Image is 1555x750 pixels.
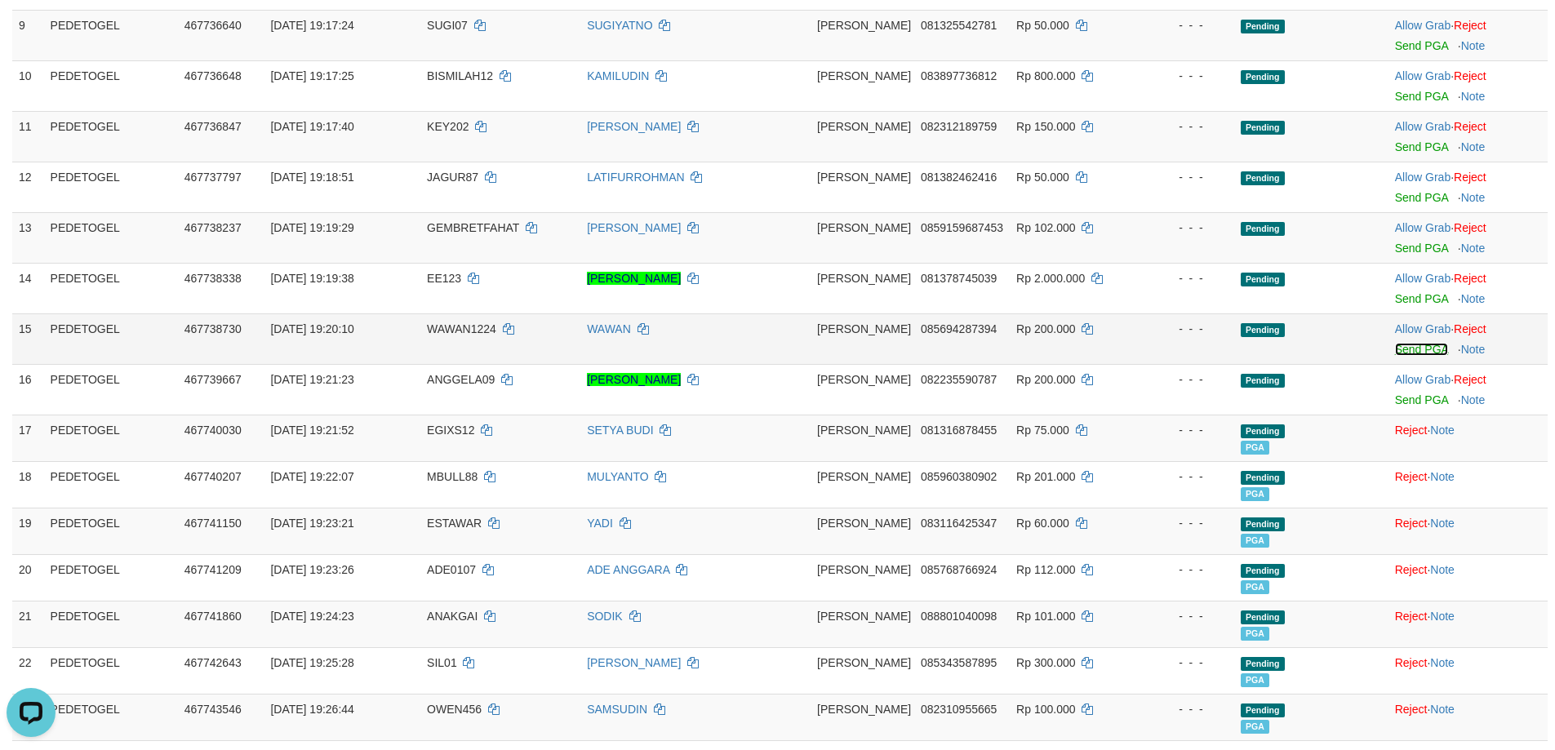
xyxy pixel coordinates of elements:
a: Reject [1454,373,1486,386]
span: Rp 50.000 [1016,171,1069,184]
td: PEDETOGEL [44,601,178,647]
span: Rp 150.000 [1016,120,1075,133]
span: Rp 200.000 [1016,322,1075,335]
a: Reject [1454,120,1486,133]
div: - - - [1150,321,1228,337]
a: ADE ANGGARA [587,563,669,576]
span: [DATE] 19:19:38 [270,272,353,285]
a: Note [1430,517,1455,530]
span: [DATE] 19:21:52 [270,424,353,437]
a: Note [1461,343,1486,356]
div: - - - [1150,422,1228,438]
td: · [1388,111,1548,162]
span: [DATE] 19:25:28 [270,656,353,669]
span: Pending [1241,564,1285,578]
span: Copy 082235590787 to clipboard [921,373,997,386]
span: Rp 800.000 [1016,69,1075,82]
span: GEMBRETFAHAT [427,221,519,234]
span: Rp 102.000 [1016,221,1075,234]
span: [PERSON_NAME] [817,69,911,82]
span: Pending [1241,517,1285,531]
a: Reject [1454,272,1486,285]
a: Reject [1395,470,1428,483]
td: PEDETOGEL [44,212,178,263]
a: Reject [1454,322,1486,335]
span: Pending [1241,20,1285,33]
span: Pending [1241,171,1285,185]
span: KEY202 [427,120,469,133]
a: [PERSON_NAME] [587,120,681,133]
span: [PERSON_NAME] [817,322,911,335]
td: 14 [12,263,44,313]
span: [PERSON_NAME] [817,373,911,386]
a: Reject [1395,703,1428,716]
span: Pending [1241,70,1285,84]
span: [PERSON_NAME] [817,703,911,716]
span: · [1395,171,1454,184]
span: [PERSON_NAME] [817,171,911,184]
span: Pending [1241,273,1285,286]
a: Note [1461,242,1486,255]
span: Rp 2.000.000 [1016,272,1085,285]
div: - - - [1150,701,1228,717]
span: Rp 112.000 [1016,563,1075,576]
span: ESTAWAR [427,517,482,530]
td: 17 [12,415,44,461]
a: Allow Grab [1395,19,1451,32]
span: [PERSON_NAME] [817,221,911,234]
span: [DATE] 19:18:51 [270,171,353,184]
span: Pending [1241,374,1285,388]
a: Reject [1395,517,1428,530]
span: 467741209 [184,563,242,576]
span: [PERSON_NAME] [817,424,911,437]
span: ADE0107 [427,563,476,576]
span: Copy 083897736812 to clipboard [921,69,997,82]
a: Note [1461,39,1486,52]
div: - - - [1150,17,1228,33]
span: BISMILAH12 [427,69,493,82]
span: · [1395,272,1454,285]
span: SIL01 [427,656,457,669]
a: Reject [1395,656,1428,669]
span: [DATE] 19:17:24 [270,19,353,32]
td: PEDETOGEL [44,461,178,508]
div: - - - [1150,169,1228,185]
span: 467740030 [184,424,242,437]
td: PEDETOGEL [44,60,178,111]
span: SUGI07 [427,19,468,32]
span: Rp 75.000 [1016,424,1069,437]
a: Reject [1454,69,1486,82]
a: Reject [1454,19,1486,32]
span: Copy 082310955665 to clipboard [921,703,997,716]
td: 13 [12,212,44,263]
td: 12 [12,162,44,212]
a: Send PGA [1395,343,1448,356]
td: 11 [12,111,44,162]
td: · [1388,263,1548,313]
a: [PERSON_NAME] [587,656,681,669]
span: Copy 081378745039 to clipboard [921,272,997,285]
span: · [1395,19,1454,32]
a: Reject [1454,221,1486,234]
span: PGA [1241,487,1269,501]
span: · [1395,373,1454,386]
td: · [1388,364,1548,415]
a: MULYANTO [587,470,648,483]
a: Send PGA [1395,292,1448,305]
td: · [1388,461,1548,508]
span: PGA [1241,534,1269,548]
span: [DATE] 19:24:23 [270,610,353,623]
a: Note [1461,292,1486,305]
span: Copy 085768766924 to clipboard [921,563,997,576]
span: [PERSON_NAME] [817,19,911,32]
span: · [1395,322,1454,335]
td: · [1388,415,1548,461]
a: YADI [587,517,613,530]
a: Allow Grab [1395,171,1451,184]
span: · [1395,221,1454,234]
div: - - - [1150,468,1228,485]
span: JAGUR87 [427,171,478,184]
a: Allow Grab [1395,69,1451,82]
a: LATIFURROHMAN [587,171,685,184]
a: Note [1430,470,1455,483]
